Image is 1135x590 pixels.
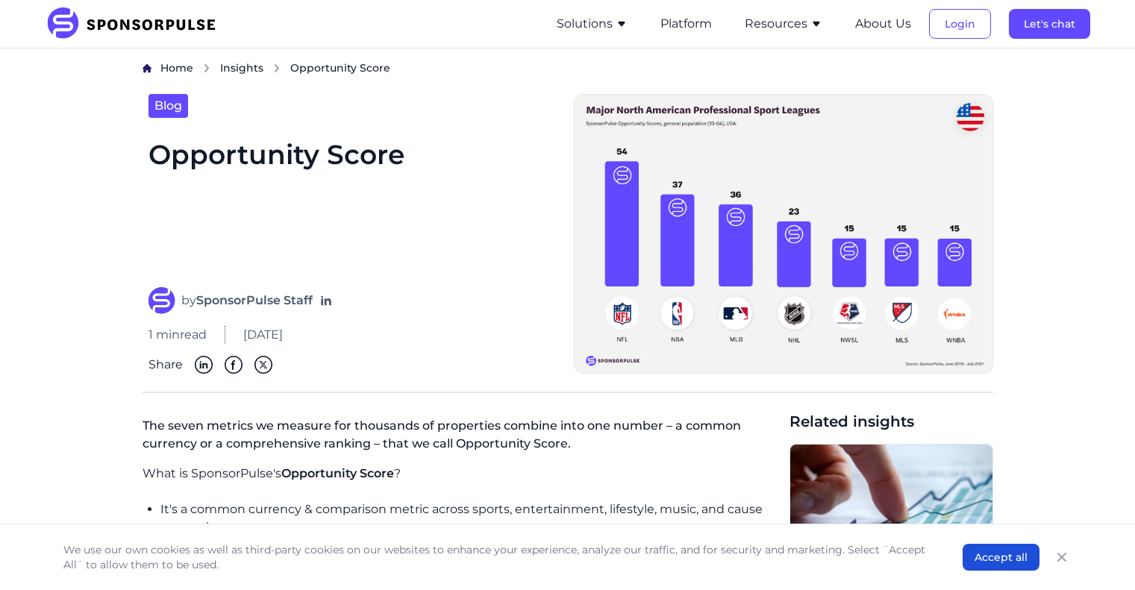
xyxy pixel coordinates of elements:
a: Platform [660,17,712,31]
img: chevron right [202,63,211,73]
button: Accept all [963,544,1039,571]
a: Login [929,17,991,31]
span: by [181,292,313,310]
button: Solutions [557,15,628,33]
h1: Opportunity Score [148,136,556,269]
span: Opportunity Score [290,60,390,75]
img: Twitter [254,356,272,374]
strong: SponsorPulse Staff [196,293,313,307]
p: We use our own cookies as well as third-party cookies on our websites to enhance your experience,... [63,542,933,572]
span: [DATE] [243,326,283,344]
img: Sponsorship ROI image [790,445,992,588]
span: 1 min read [148,326,207,344]
img: Home [143,63,151,73]
span: Home [160,61,193,75]
a: Follow on LinkedIn [319,293,334,308]
a: Insights [220,60,263,76]
span: Related insights [790,411,993,432]
span: Opportunity Score [281,466,394,480]
img: Facebook [225,356,243,374]
span: Share [148,356,183,374]
button: Resources [745,15,822,33]
span: Insights [220,61,263,75]
a: Home [160,60,193,76]
img: Linkedin [195,356,213,374]
button: Login [929,9,991,39]
img: SponsorPulse Staff [148,287,175,314]
a: Blog [148,94,188,118]
p: The seven metrics we measure for thousands of properties combine into one number – a common curre... [143,411,778,465]
button: Close [1051,547,1072,568]
a: Let's chat [1009,17,1090,31]
button: Platform [660,15,712,33]
button: About Us [855,15,911,33]
button: Let's chat [1009,9,1090,39]
p: It's a common currency & comparison metric across sports, entertainment, lifestyle, music, and ca... [160,500,778,536]
img: chevron right [272,63,281,73]
a: About Us [855,17,911,31]
img: SponsorPulse [46,7,227,40]
p: What is SponsorPulse's ? [143,465,778,483]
